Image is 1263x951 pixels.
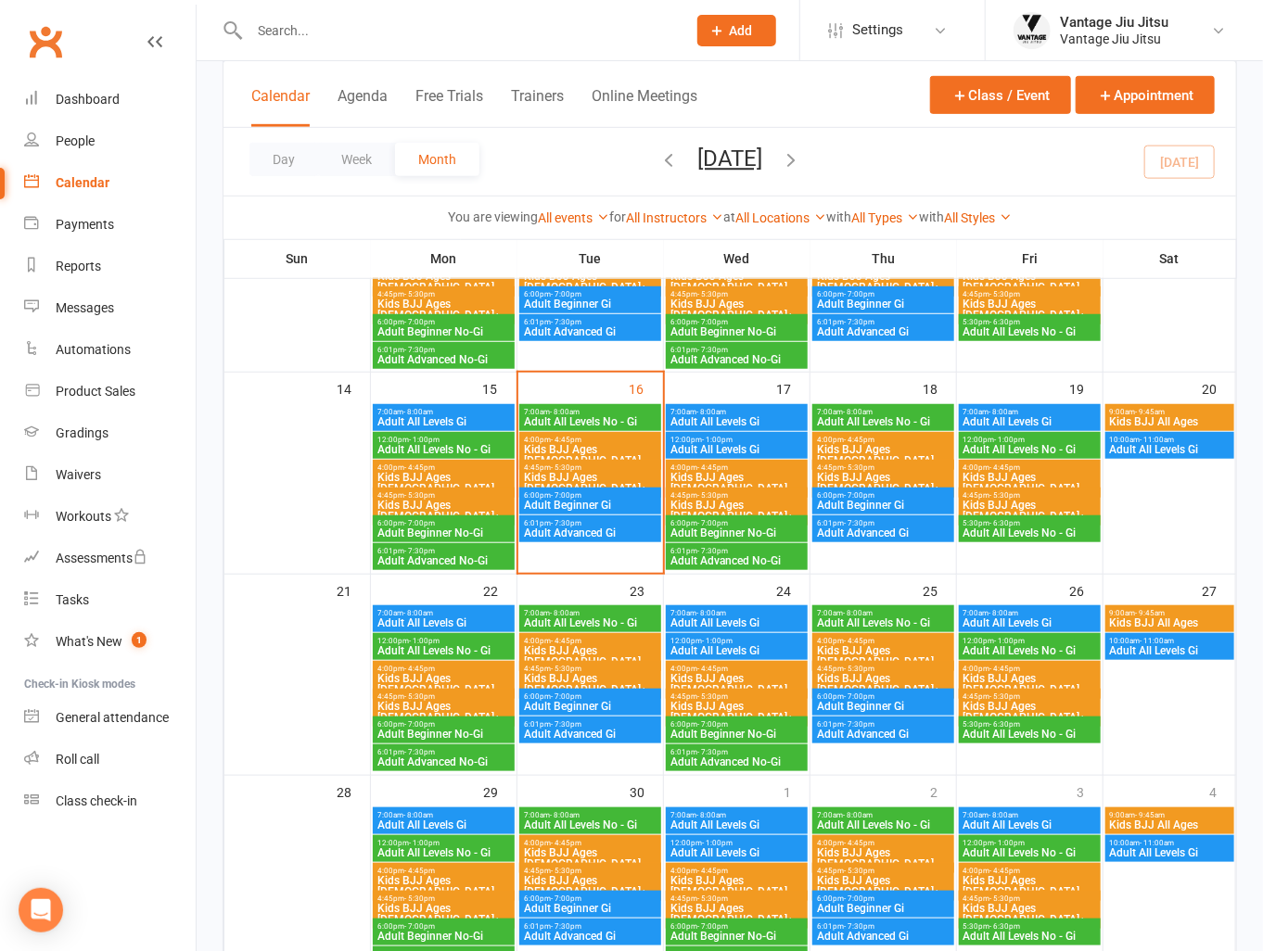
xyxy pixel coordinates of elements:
span: Kids BJJ Ages [DEMOGRAPHIC_DATA] [963,472,1097,494]
span: 6:01pm [376,346,511,354]
a: All Instructors [626,210,723,225]
input: Search... [244,18,673,44]
div: 18 [923,373,956,403]
span: 12:00pm [963,637,1097,645]
div: 23 [630,575,663,605]
span: - 7:00pm [551,290,581,298]
th: Sun [224,239,371,278]
span: 4:45pm [963,290,1097,298]
span: - 7:30pm [404,547,435,555]
a: All Locations [735,210,826,225]
span: 7:00am [670,408,804,416]
a: Gradings [24,412,196,454]
th: Sat [1104,239,1236,278]
span: 4:45pm [816,665,950,673]
span: - 5:30pm [404,692,435,701]
span: Adult All Levels Gi [376,416,511,427]
span: - 7:00pm [697,519,728,527]
span: Kids BJJ Ages [DEMOGRAPHIC_DATA]+ [963,701,1097,723]
span: - 4:45pm [697,463,728,472]
div: 14 [337,373,370,403]
span: 12:00pm [376,436,511,444]
span: - 5:30pm [844,463,874,472]
span: Adult All Levels Gi [1109,645,1231,656]
div: 24 [776,575,810,605]
button: Appointment [1076,76,1215,114]
button: Class / Event [930,76,1071,114]
span: Adult Beginner No-Gi [376,729,511,740]
span: Adult All Levels No - Gi [376,645,511,656]
span: 7:00am [963,609,1097,617]
span: 6:01pm [670,547,804,555]
a: Roll call [24,739,196,780]
span: - 4:45pm [844,637,874,645]
span: Kids BJJ Ages [DEMOGRAPHIC_DATA]+ [816,472,950,494]
span: - 5:30pm [697,491,728,500]
div: Gradings [56,425,108,440]
div: Workouts [56,509,111,524]
span: 10:00am [1109,637,1231,645]
div: 21 [337,575,370,605]
div: Tasks [56,592,89,607]
th: Wed [664,239,810,278]
span: - 1:00pm [409,637,440,645]
span: Kids BJJ Ages [DEMOGRAPHIC_DATA]+ [523,271,657,293]
button: Add [697,15,776,46]
span: Adult All Levels No - Gi [816,617,950,628]
span: - 1:00pm [995,436,1026,444]
th: Thu [810,239,957,278]
a: Workouts [24,496,196,538]
span: - 8:00am [696,408,726,416]
button: Trainers [511,87,564,127]
span: 7:00am [816,408,950,416]
span: - 5:30pm [844,665,874,673]
span: 4:00pm [376,463,511,472]
a: Class kiosk mode [24,780,196,822]
span: Adult Advanced Gi [816,729,950,740]
span: Adult Beginner Gi [523,701,657,712]
span: 6:01pm [523,519,657,527]
span: - 6:30pm [990,318,1021,326]
span: Adult All Levels No - Gi [963,444,1097,455]
span: 4:00pm [670,463,804,472]
a: Waivers [24,454,196,496]
span: 4:45pm [523,665,657,673]
span: - 7:30pm [844,720,874,729]
span: Adult Beginner Gi [523,500,657,511]
span: 6:00pm [376,318,511,326]
a: Payments [24,204,196,246]
div: 26 [1069,575,1103,605]
span: - 5:30pm [404,491,435,500]
div: Dashboard [56,92,120,107]
a: Product Sales [24,371,196,412]
span: Kids BJJ All Ages [1109,416,1231,427]
span: 6:01pm [376,547,511,555]
span: 4:45pm [963,491,1097,500]
span: Kids BJJ Ages [DEMOGRAPHIC_DATA] [376,673,511,695]
span: 9:00am [1109,408,1231,416]
span: 4:00pm [523,637,657,645]
div: 20 [1202,373,1235,403]
span: 5:30pm [963,318,1097,326]
div: What's New [56,634,122,649]
span: Adult Beginner No-Gi [670,527,804,539]
span: Kids BJJ Ages [DEMOGRAPHIC_DATA] [816,444,950,466]
span: - 7:30pm [551,720,581,729]
span: - 7:00pm [551,692,581,701]
span: - 5:30pm [990,692,1021,701]
span: Adult Beginner No-Gi [670,729,804,740]
span: 12:00pm [376,637,511,645]
span: 7:00am [523,408,657,416]
div: Payments [56,217,114,232]
span: Adult Beginner Gi [816,500,950,511]
span: Adult Advanced Gi [816,527,950,539]
span: - 5:30pm [697,692,728,701]
a: Tasks [24,579,196,621]
span: Adult All Levels Gi [963,416,1097,427]
span: 9:00am [1109,609,1231,617]
span: 6:01pm [816,318,950,326]
span: - 7:00pm [844,290,874,298]
span: Adult All Levels Gi [670,617,804,628]
span: 6:00pm [523,290,657,298]
div: Vantage Jiu Jitsu [1060,14,1168,31]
